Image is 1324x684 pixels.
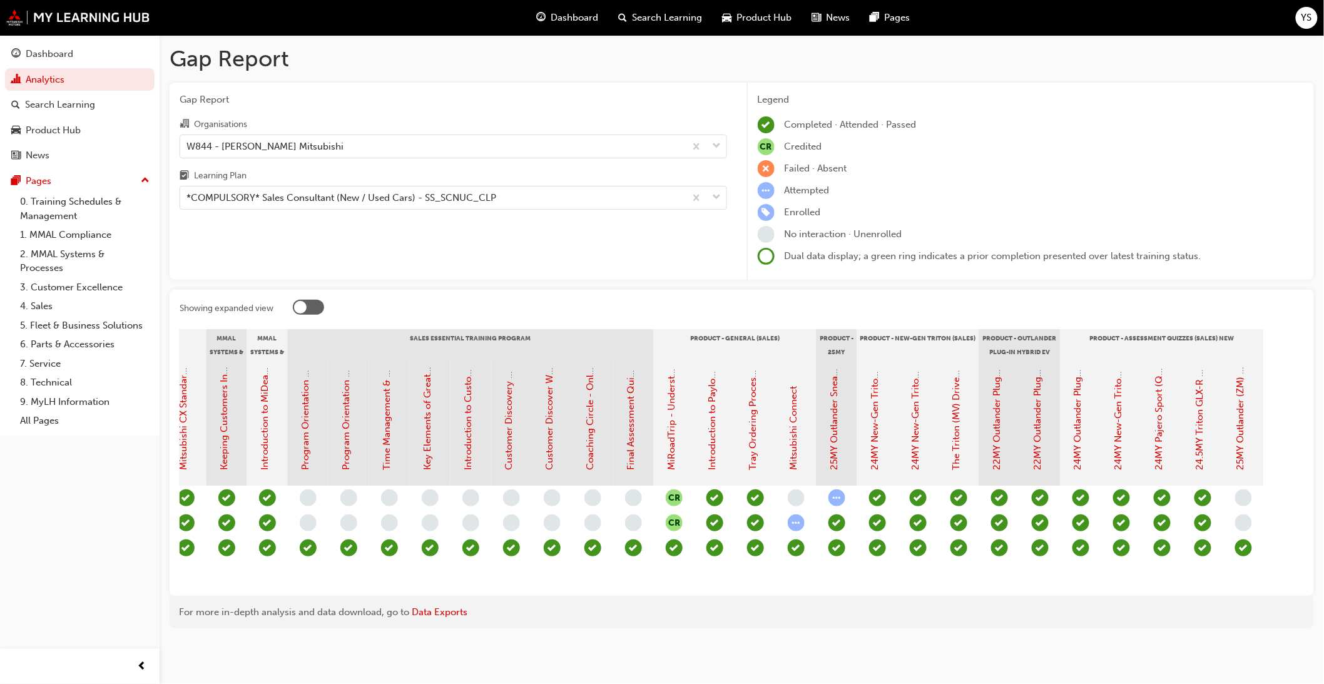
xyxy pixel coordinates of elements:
[381,539,398,556] span: learningRecordVerb_PASS-icon
[706,514,723,531] span: learningRecordVerb_PASS-icon
[758,160,775,177] span: learningRecordVerb_FAIL-icon
[979,329,1061,360] div: Product - Outlander Plug-in Hybrid EV (Sales)
[178,514,195,531] span: learningRecordVerb_PASS-icon
[1072,514,1089,531] span: learningRecordVerb_PASS-icon
[788,387,800,471] a: Mitsubishi Connect
[11,176,21,187] span: pages-icon
[179,605,1305,620] div: For more in-depth analysis and data download, go to
[625,514,642,531] span: learningRecordVerb_NONE-icon
[747,489,764,506] span: learningRecordVerb_COMPLETE-icon
[1154,489,1171,506] span: learningRecordVerb_PASS-icon
[828,514,845,531] span: learningRecordVerb_COMPLETE-icon
[666,489,683,506] button: null-icon
[422,539,439,556] span: learningRecordVerb_PASS-icon
[186,139,344,153] div: W844 - [PERSON_NAME] Mitsubishi
[1154,539,1171,556] span: learningRecordVerb_PASS-icon
[666,514,683,531] button: null-icon
[288,329,654,360] div: Sales Essential Training Program
[788,514,805,531] span: learningRecordVerb_ATTEMPT-icon
[785,163,847,174] span: Failed · Absent
[1061,329,1264,360] div: Product - Assessment Quizzes (Sales) NEW
[15,392,155,412] a: 9. MyLH Information
[503,489,520,506] span: learningRecordVerb_NONE-icon
[758,226,775,243] span: learningRecordVerb_NONE-icon
[300,514,317,531] span: learningRecordVerb_NONE-icon
[608,5,712,31] a: search-iconSearch Learning
[11,125,21,136] span: car-icon
[910,489,927,506] span: learningRecordVerb_COMPLETE-icon
[1072,489,1089,506] span: learningRecordVerb_PASS-icon
[178,539,195,556] span: learningRecordVerb_PASS-icon
[5,68,155,91] a: Analytics
[1072,539,1089,556] span: learningRecordVerb_PASS-icon
[860,5,920,31] a: pages-iconPages
[259,514,276,531] span: learningRecordVerb_PASS-icon
[462,539,479,556] span: learningRecordVerb_PASS-icon
[340,489,357,506] span: learningRecordVerb_NONE-icon
[706,489,723,506] span: learningRecordVerb_PASS-icon
[785,228,902,240] span: No interaction · Unenrolled
[706,539,723,556] span: learningRecordVerb_PASS-icon
[991,539,1008,556] span: learningRecordVerb_PASS-icon
[15,354,155,374] a: 7. Service
[15,192,155,225] a: 0. Training Schedules & Management
[788,489,805,506] span: learningRecordVerb_NONE-icon
[736,11,792,25] span: Product Hub
[654,329,817,360] div: Product - General (Sales)
[817,329,857,360] div: Product - 25MY Outlander
[15,335,155,354] a: 6. Parts & Accessories
[180,119,189,130] span: organisation-icon
[300,539,317,556] span: learningRecordVerb_ATTEND-icon
[870,10,879,26] span: pages-icon
[758,204,775,221] span: learningRecordVerb_ENROLL-icon
[526,5,608,31] a: guage-iconDashboard
[26,123,81,138] div: Product Hub
[884,11,910,25] span: Pages
[758,93,1305,107] div: Legend
[5,40,155,170] button: DashboardAnalyticsSearch LearningProduct HubNews
[857,329,979,360] div: Product - New-Gen Triton (Sales)
[1235,539,1252,556] span: learningRecordVerb_PASS-icon
[218,489,235,506] span: learningRecordVerb_PASS-icon
[625,539,642,556] span: learningRecordVerb_PASS-icon
[11,150,21,161] span: news-icon
[713,138,721,155] span: down-icon
[422,489,439,506] span: learningRecordVerb_NONE-icon
[6,9,150,26] a: mmal
[712,5,802,31] a: car-iconProduct Hub
[584,489,601,506] span: learningRecordVerb_NONE-icon
[869,539,886,556] span: learningRecordVerb_PASS-icon
[170,45,1314,73] h1: Gap Report
[544,489,561,506] span: learningRecordVerb_NONE-icon
[300,489,317,506] span: learningRecordVerb_NONE-icon
[785,119,917,130] span: Completed · Attended · Passed
[625,489,642,506] span: learningRecordVerb_NONE-icon
[186,191,496,205] div: *COMPULSORY* Sales Consultant (New / Used Cars) - SS_SCNUC_CLP
[462,489,479,506] span: learningRecordVerb_NONE-icon
[584,539,601,556] span: learningRecordVerb_ATTEND-icon
[869,489,886,506] span: learningRecordVerb_PASS-icon
[785,141,822,152] span: Credited
[812,10,821,26] span: news-icon
[381,514,398,531] span: learningRecordVerb_NONE-icon
[11,100,20,111] span: search-icon
[828,539,845,556] span: learningRecordVerb_COMPLETE-icon
[584,514,601,531] span: learningRecordVerb_NONE-icon
[758,182,775,199] span: learningRecordVerb_ATTEMPT-icon
[11,74,21,86] span: chart-icon
[180,171,189,182] span: learningplan-icon
[1194,539,1211,556] span: learningRecordVerb_PASS-icon
[991,514,1008,531] span: learningRecordVerb_PASS-icon
[785,185,830,196] span: Attempted
[340,539,357,556] span: learningRecordVerb_PASS-icon
[950,539,967,556] span: learningRecordVerb_PASS-icon
[178,489,195,506] span: learningRecordVerb_PASS-icon
[1154,514,1171,531] span: learningRecordVerb_PASS-icon
[551,11,598,25] span: Dashboard
[422,514,439,531] span: learningRecordVerb_NONE-icon
[11,49,21,60] span: guage-icon
[1301,11,1312,25] span: YS
[5,170,155,193] button: Pages
[785,207,821,218] span: Enrolled
[747,514,764,531] span: learningRecordVerb_COMPLETE-icon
